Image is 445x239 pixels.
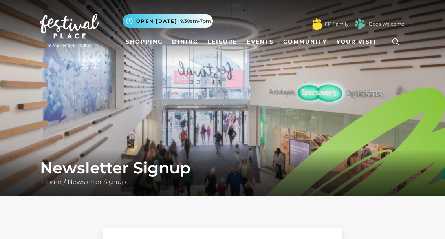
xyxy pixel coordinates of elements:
span: 9.30am-7pm [180,18,211,25]
span: Your Visit [336,38,377,46]
a: Home [40,178,64,186]
div: / [34,159,411,187]
a: Dining [169,35,201,49]
a: Leisure [205,35,240,49]
a: Dogs Welcome! [369,20,405,27]
a: FP Family [325,20,348,27]
a: Shopping [123,35,166,49]
h1: Newsletter Signup [40,159,405,177]
button: Open [DATE] 9.30am-7pm [123,14,213,28]
span: Open [DATE] [136,18,177,25]
a: Events [244,35,277,49]
a: Your Visit [333,35,384,49]
img: Festival Place Logo [40,14,99,47]
a: Community [280,35,330,49]
a: Newsletter Signup [66,178,128,186]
